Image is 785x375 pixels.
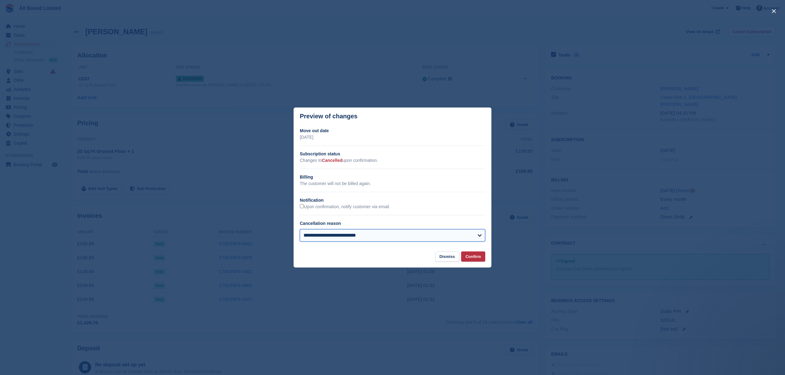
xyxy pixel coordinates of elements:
p: [DATE] [300,134,485,141]
button: close [769,6,779,16]
button: Dismiss [435,251,459,262]
input: Upon confirmation, notify customer via email. [300,204,304,208]
p: Preview of changes [300,113,358,120]
h2: Move out date [300,128,485,134]
label: Cancellation reason [300,221,341,226]
button: Confirm [461,251,485,262]
label: Upon confirmation, notify customer via email. [300,204,390,210]
span: Cancelled [322,158,342,163]
p: Changes to upon confirmation. [300,157,485,164]
h2: Subscription status [300,151,485,157]
h2: Notification [300,197,485,204]
p: The customer will not be billed again. [300,180,485,187]
h2: Billing [300,174,485,180]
